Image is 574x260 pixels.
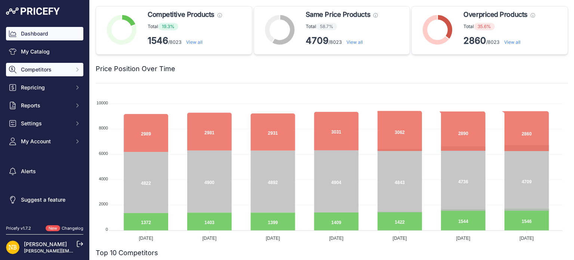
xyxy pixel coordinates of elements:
tspan: [DATE] [202,236,216,241]
strong: 2860 [463,35,486,46]
span: Settings [21,120,70,127]
nav: Sidebar [6,27,83,216]
tspan: [DATE] [329,236,343,241]
tspan: [DATE] [139,236,153,241]
button: Reports [6,99,83,112]
a: Alerts [6,165,83,178]
span: 35.6% [474,23,495,30]
a: Dashboard [6,27,83,40]
strong: 1546 [148,35,168,46]
span: Repricing [21,84,70,91]
tspan: [DATE] [266,236,280,241]
tspan: 2000 [99,202,108,206]
tspan: [DATE] [393,236,407,241]
span: 19.3% [158,23,178,30]
tspan: [DATE] [456,236,470,241]
a: My Catalog [6,45,83,58]
button: Competitors [6,63,83,76]
button: Repricing [6,81,83,94]
tspan: 6000 [99,151,108,156]
span: 58.7% [316,23,337,30]
p: /8023 [463,35,535,47]
tspan: 8000 [99,126,108,130]
div: Pricefy v1.7.2 [6,225,31,232]
span: Competitive Products [148,9,215,20]
a: View all [346,39,363,45]
tspan: 0 [106,227,108,232]
p: Total [148,23,222,30]
button: Settings [6,117,83,130]
a: Suggest a feature [6,193,83,207]
a: View all [504,39,521,45]
span: Reports [21,102,70,109]
a: Changelog [62,226,83,231]
a: [PERSON_NAME] [24,241,67,247]
p: Total [463,23,535,30]
button: My Account [6,135,83,148]
h2: Price Position Over Time [96,64,175,74]
span: New [46,225,60,232]
tspan: [DATE] [519,236,534,241]
a: View all [186,39,203,45]
span: Same Price Products [306,9,370,20]
span: Overpriced Products [463,9,527,20]
p: Total [306,23,378,30]
strong: 4709 [306,35,328,46]
tspan: 10000 [96,101,108,105]
h2: Top 10 Competitors [96,248,158,258]
img: Pricefy Logo [6,7,60,15]
span: Competitors [21,66,70,73]
tspan: 4000 [99,177,108,181]
span: My Account [21,138,70,145]
p: /8023 [148,35,222,47]
a: [PERSON_NAME][EMAIL_ADDRESS][DOMAIN_NAME] [24,248,139,254]
p: /8023 [306,35,378,47]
